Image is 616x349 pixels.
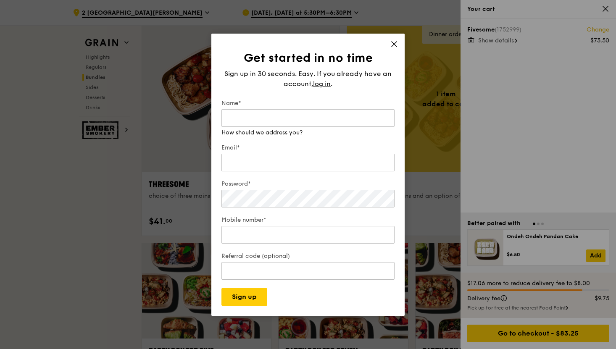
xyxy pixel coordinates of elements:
span: log in [313,79,331,89]
label: Email* [221,144,395,152]
h1: Get started in no time [221,50,395,66]
button: Sign up [221,288,267,306]
span: Sign up in 30 seconds. Easy. If you already have an account, [224,70,392,88]
span: . [331,80,332,88]
label: Referral code (optional) [221,252,395,260]
label: Name* [221,99,395,108]
label: Password* [221,180,395,188]
label: Mobile number* [221,216,395,224]
div: How should we address you? [221,129,395,137]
